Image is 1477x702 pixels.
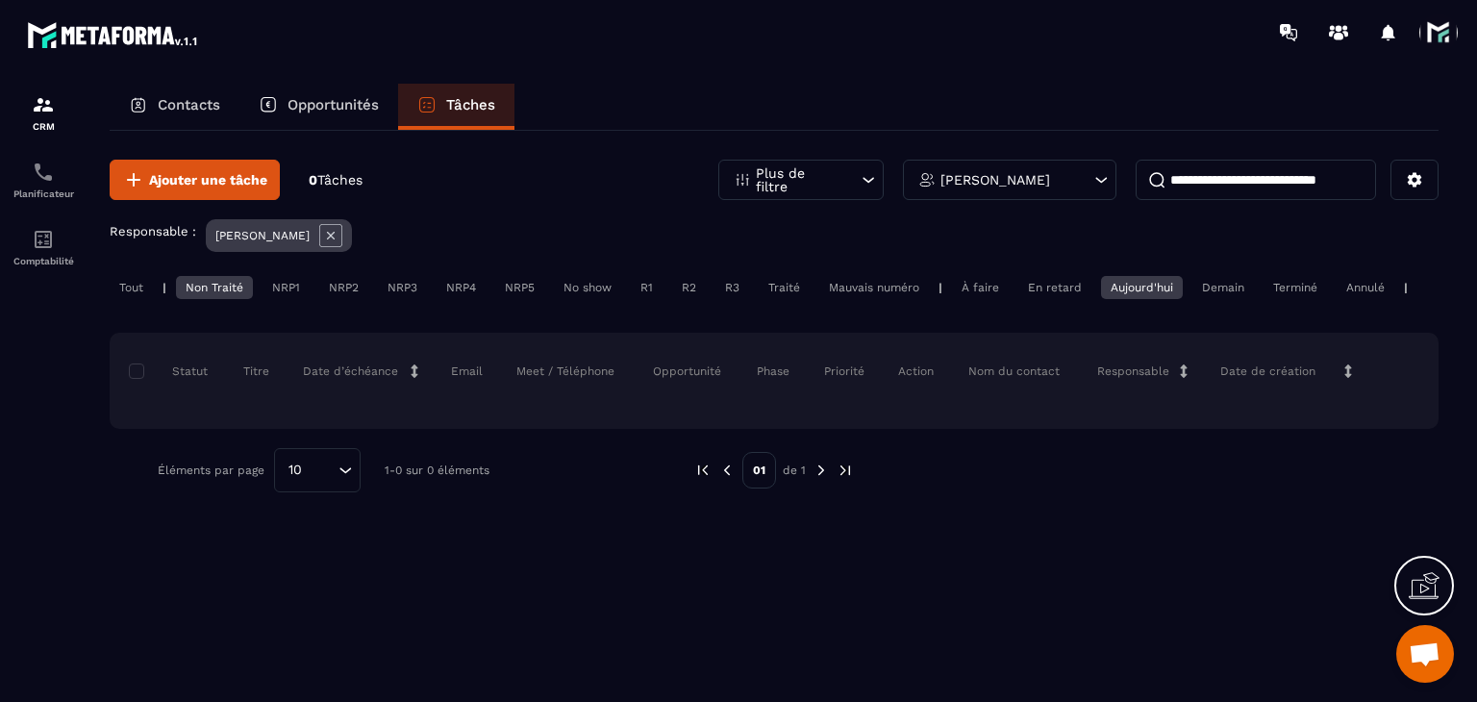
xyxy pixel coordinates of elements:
[243,364,269,379] p: Titre
[282,460,309,481] span: 10
[1018,276,1091,299] div: En retard
[631,276,663,299] div: R1
[718,462,736,479] img: prev
[149,170,267,189] span: Ajouter une tâche
[5,213,82,281] a: accountantaccountantComptabilité
[5,121,82,132] p: CRM
[898,364,934,379] p: Action
[1220,364,1315,379] p: Date de création
[274,448,361,492] div: Search for option
[158,96,220,113] p: Contacts
[5,79,82,146] a: formationformationCRM
[813,462,830,479] img: next
[32,228,55,251] img: accountant
[1337,276,1394,299] div: Annulé
[672,276,706,299] div: R2
[715,276,749,299] div: R3
[952,276,1009,299] div: À faire
[1192,276,1254,299] div: Demain
[158,464,264,477] p: Éléments par page
[32,161,55,184] img: scheduler
[437,276,486,299] div: NRP4
[163,281,166,294] p: |
[27,17,200,52] img: logo
[110,224,196,238] p: Responsable :
[653,364,721,379] p: Opportunité
[694,462,712,479] img: prev
[824,364,864,379] p: Priorité
[554,276,621,299] div: No show
[110,160,280,200] button: Ajouter une tâche
[317,172,363,188] span: Tâches
[110,84,239,130] a: Contacts
[1097,364,1169,379] p: Responsable
[783,463,806,478] p: de 1
[378,276,427,299] div: NRP3
[742,452,776,489] p: 01
[32,93,55,116] img: formation
[757,364,789,379] p: Phase
[1404,281,1408,294] p: |
[398,84,514,130] a: Tâches
[303,364,398,379] p: Date d’échéance
[263,276,310,299] div: NRP1
[446,96,495,113] p: Tâches
[110,276,153,299] div: Tout
[385,464,489,477] p: 1-0 sur 0 éléments
[516,364,614,379] p: Meet / Téléphone
[756,166,840,193] p: Plus de filtre
[176,276,253,299] div: Non Traité
[1264,276,1327,299] div: Terminé
[5,146,82,213] a: schedulerschedulerPlanificateur
[134,364,208,379] p: Statut
[837,462,854,479] img: next
[939,281,942,294] p: |
[239,84,398,130] a: Opportunités
[759,276,810,299] div: Traité
[319,276,368,299] div: NRP2
[215,229,310,242] p: [PERSON_NAME]
[5,188,82,199] p: Planificateur
[1396,625,1454,683] div: Ouvrir le chat
[288,96,379,113] p: Opportunités
[309,460,334,481] input: Search for option
[1101,276,1183,299] div: Aujourd'hui
[940,173,1050,187] p: [PERSON_NAME]
[5,256,82,266] p: Comptabilité
[819,276,929,299] div: Mauvais numéro
[309,171,363,189] p: 0
[495,276,544,299] div: NRP5
[968,364,1060,379] p: Nom du contact
[451,364,483,379] p: Email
